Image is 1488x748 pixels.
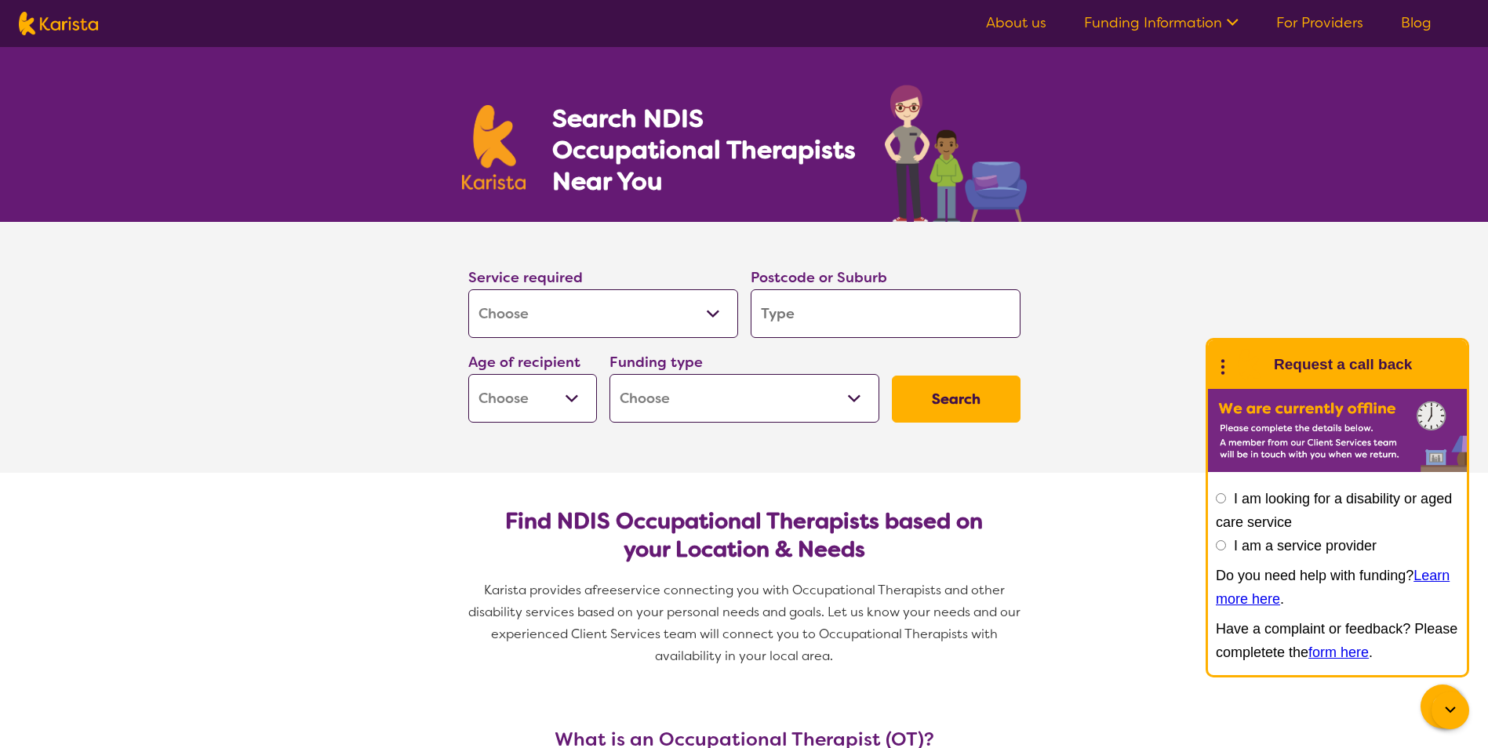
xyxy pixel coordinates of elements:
p: Do you need help with funding? . [1216,564,1459,611]
img: occupational-therapy [885,85,1027,222]
a: form here [1308,645,1369,660]
input: Type [751,289,1020,338]
h2: Find NDIS Occupational Therapists based on your Location & Needs [481,507,1008,564]
img: Karista logo [462,105,526,190]
button: Channel Menu [1421,684,1464,728]
span: free [592,582,617,598]
label: I am a service provider [1234,538,1377,554]
a: Blog [1401,13,1432,32]
label: Age of recipient [468,353,580,372]
h1: Request a call back [1274,353,1412,376]
label: Postcode or Suburb [751,268,887,287]
label: I am looking for a disability or aged care service [1216,491,1452,530]
img: Karista logo [19,12,98,35]
a: Funding Information [1084,13,1239,32]
h1: Search NDIS Occupational Therapists Near You [552,103,857,197]
span: service connecting you with Occupational Therapists and other disability services based on your p... [468,582,1024,664]
p: Have a complaint or feedback? Please completete the . [1216,617,1459,664]
img: Karista offline chat form to request call back [1208,389,1467,472]
img: Karista [1233,349,1264,380]
span: Karista provides a [484,582,592,598]
a: About us [986,13,1046,32]
button: Search [892,376,1020,423]
label: Service required [468,268,583,287]
a: For Providers [1276,13,1363,32]
label: Funding type [609,353,703,372]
